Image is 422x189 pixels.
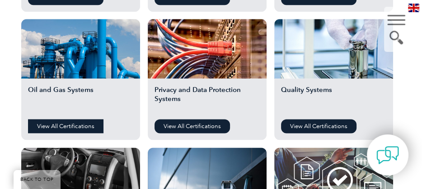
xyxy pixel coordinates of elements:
a: View All Certifications [28,119,103,133]
img: en [408,4,419,12]
h2: Privacy and Data Protection Systems [155,85,260,112]
a: BACK TO TOP [14,170,61,189]
img: contact-chat.png [376,144,399,166]
h2: Quality Systems [281,85,386,112]
h2: Oil and Gas Systems [28,85,133,112]
a: View All Certifications [155,119,230,133]
a: View All Certifications [281,119,356,133]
